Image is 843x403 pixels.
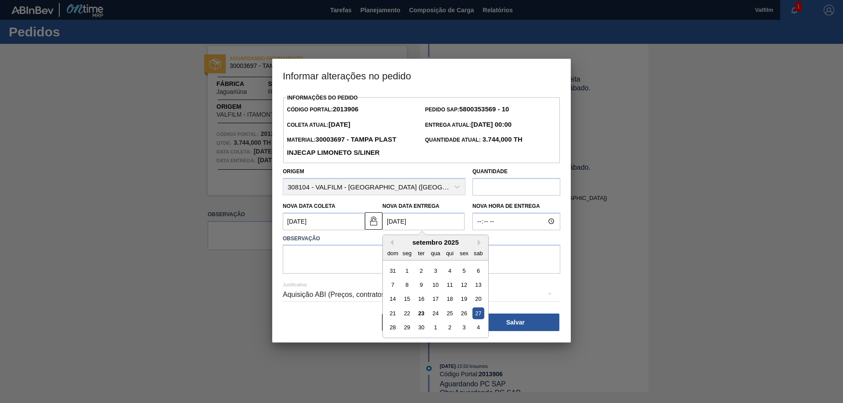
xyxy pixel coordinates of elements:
div: qua [429,247,441,259]
div: Choose domingo, 28 de setembro de 2025 [387,321,399,333]
div: Choose segunda-feira, 29 de setembro de 2025 [401,321,413,333]
div: Choose quinta-feira, 25 de setembro de 2025 [444,307,456,319]
strong: [DATE] [328,121,350,128]
span: Pedido SAP: [425,107,509,113]
div: Choose quarta-feira, 1 de outubro de 2025 [429,321,441,333]
label: Quantidade [472,168,508,175]
div: Choose segunda-feira, 8 de setembro de 2025 [401,279,413,291]
div: setembro 2025 [383,239,488,246]
div: Choose segunda-feira, 1 de setembro de 2025 [401,264,413,276]
div: Choose sexta-feira, 26 de setembro de 2025 [458,307,470,319]
span: Quantidade Atual: [425,137,522,143]
span: Material: [287,137,396,156]
div: sex [458,247,470,259]
div: Choose sábado, 4 de outubro de 2025 [472,321,484,333]
strong: 30003697 - TAMPA PLAST INJECAP LIMONETO S/LINER [287,136,396,156]
div: Choose sábado, 27 de setembro de 2025 [472,307,484,319]
div: Choose terça-feira, 9 de setembro de 2025 [415,279,427,291]
div: month 2025-09 [385,263,485,334]
div: seg [401,247,413,259]
strong: [DATE] 00:00 [471,121,512,128]
div: sab [472,247,484,259]
input: dd/mm/yyyy [382,213,465,230]
img: unlocked [368,216,379,226]
h3: Informar alterações no pedido [272,59,571,92]
div: Choose quinta-feira, 2 de outubro de 2025 [444,321,456,333]
input: dd/mm/yyyy [283,213,365,230]
button: Next Month [478,239,484,246]
div: Choose sábado, 13 de setembro de 2025 [472,279,484,291]
div: Choose domingo, 31 de agosto de 2025 [387,264,399,276]
label: Informações do Pedido [287,95,358,101]
button: Previous Month [387,239,393,246]
div: Choose sexta-feira, 3 de outubro de 2025 [458,321,470,333]
div: Choose quinta-feira, 4 de setembro de 2025 [444,264,456,276]
div: Choose terça-feira, 23 de setembro de 2025 [415,307,427,319]
strong: 5800353569 - 10 [459,105,509,113]
div: Choose domingo, 14 de setembro de 2025 [387,293,399,305]
div: Choose terça-feira, 30 de setembro de 2025 [415,321,427,333]
strong: 2013906 [333,105,358,113]
div: Aquisição ABI (Preços, contratos, etc.) [283,282,560,307]
div: qui [444,247,456,259]
div: Choose terça-feira, 2 de setembro de 2025 [415,264,427,276]
div: Choose sexta-feira, 19 de setembro de 2025 [458,293,470,305]
label: Nova Data Entrega [382,203,440,209]
div: Choose sábado, 6 de setembro de 2025 [472,264,484,276]
button: Fechar [382,314,470,331]
div: Choose quarta-feira, 24 de setembro de 2025 [429,307,441,319]
div: Choose quarta-feira, 10 de setembro de 2025 [429,279,441,291]
div: Choose sábado, 20 de setembro de 2025 [472,293,484,305]
div: Choose segunda-feira, 15 de setembro de 2025 [401,293,413,305]
button: unlocked [365,212,382,230]
label: Origem [283,168,304,175]
label: Nova Data Coleta [283,203,335,209]
label: Nova Hora de Entrega [472,200,560,213]
div: Choose segunda-feira, 22 de setembro de 2025 [401,307,413,319]
div: Choose quinta-feira, 11 de setembro de 2025 [444,279,456,291]
div: Choose quarta-feira, 3 de setembro de 2025 [429,264,441,276]
div: ter [415,247,427,259]
strong: 3.744,000 TH [481,136,522,143]
div: Choose sexta-feira, 5 de setembro de 2025 [458,264,470,276]
div: Choose domingo, 7 de setembro de 2025 [387,279,399,291]
div: Choose quarta-feira, 17 de setembro de 2025 [429,293,441,305]
span: Entrega Atual: [425,122,512,128]
div: Choose quinta-feira, 18 de setembro de 2025 [444,293,456,305]
button: Salvar [472,314,559,331]
div: dom [387,247,399,259]
label: Observação [283,232,560,245]
span: Código Portal: [287,107,358,113]
span: Coleta Atual: [287,122,350,128]
div: Choose domingo, 21 de setembro de 2025 [387,307,399,319]
div: Choose terça-feira, 16 de setembro de 2025 [415,293,427,305]
div: Choose sexta-feira, 12 de setembro de 2025 [458,279,470,291]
